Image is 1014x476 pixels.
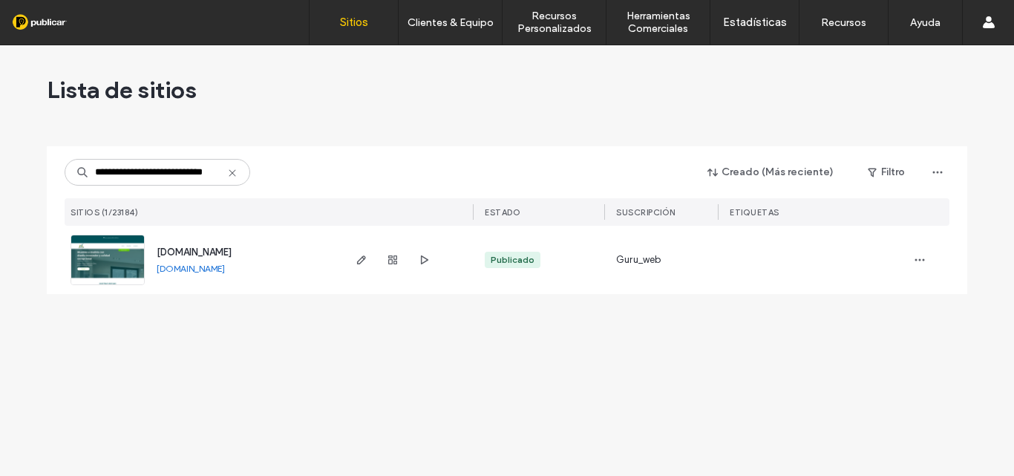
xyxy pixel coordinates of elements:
label: Estadísticas [723,16,787,29]
span: Lista de sitios [47,75,197,105]
span: Suscripción [616,207,676,218]
span: SITIOS (1/23184) [71,207,138,218]
label: Herramientas Comerciales [606,10,710,35]
span: ETIQUETAS [730,207,779,218]
label: Clientes & Equipo [408,16,494,29]
span: ESTADO [485,207,520,218]
label: Recursos [821,16,866,29]
label: Recursos Personalizados [503,10,606,35]
span: Guru_web [616,252,661,267]
div: Publicado [491,253,534,267]
label: Sitios [340,16,368,29]
span: Ayuda [32,10,73,24]
a: [DOMAIN_NAME] [157,263,225,274]
button: Filtro [853,160,920,184]
label: Ayuda [910,16,941,29]
a: [DOMAIN_NAME] [157,247,232,258]
button: Creado (Más reciente) [695,160,847,184]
